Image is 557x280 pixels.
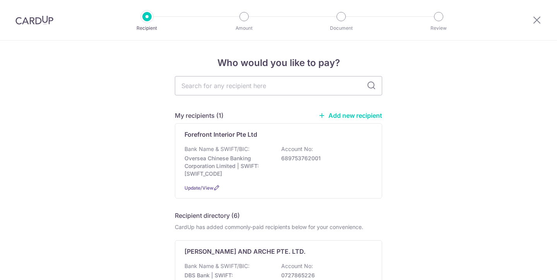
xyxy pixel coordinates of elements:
[175,223,382,231] div: CardUp has added commonly-paid recipients below for your convenience.
[118,24,176,32] p: Recipient
[281,262,313,270] p: Account No:
[507,257,549,276] iframe: Opens a widget where you can find more information
[185,262,249,270] p: Bank Name & SWIFT/BIC:
[175,76,382,95] input: Search for any recipient here
[15,15,53,25] img: CardUp
[281,154,368,162] p: 689753762001
[318,112,382,119] a: Add new recipient
[185,154,271,178] p: Oversea Chinese Banking Corporation Limited | SWIFT: [SWIFT_CODE]
[281,145,313,153] p: Account No:
[185,130,257,139] p: Forefront Interior Pte Ltd
[185,145,249,153] p: Bank Name & SWIFT/BIC:
[185,185,214,191] a: Update/View
[313,24,370,32] p: Document
[175,56,382,70] h4: Who would you like to pay?
[281,272,368,279] p: 0727865226
[175,111,224,120] h5: My recipients (1)
[185,247,306,256] p: [PERSON_NAME] AND ARCHE PTE. LTD.
[410,24,467,32] p: Review
[215,24,273,32] p: Amount
[175,211,240,220] h5: Recipient directory (6)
